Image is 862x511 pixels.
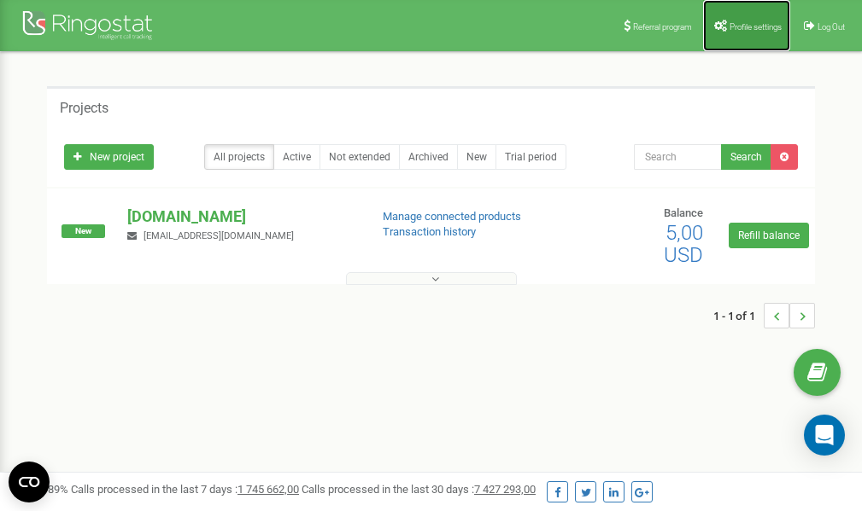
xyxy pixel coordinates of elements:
[457,144,496,170] a: New
[273,144,320,170] a: Active
[729,223,809,248] a: Refill balance
[302,483,536,496] span: Calls processed in the last 30 days :
[664,206,703,219] span: Balance
[721,144,771,170] button: Search
[804,415,845,456] div: Open Intercom Messenger
[713,303,764,328] span: 1 - 1 of 1
[71,483,299,496] span: Calls processed in the last 7 days :
[62,224,105,238] span: New
[496,144,566,170] a: Trial period
[818,22,845,32] span: Log Out
[634,144,722,170] input: Search
[633,22,692,32] span: Referral program
[60,101,108,116] h5: Projects
[383,210,521,223] a: Manage connected products
[64,144,154,170] a: New project
[383,225,476,238] a: Transaction history
[730,22,782,32] span: Profile settings
[9,462,50,502] button: Open CMP widget
[204,144,274,170] a: All projects
[144,230,294,241] span: [EMAIL_ADDRESS][DOMAIN_NAME]
[664,221,703,267] span: 5,00 USD
[399,144,458,170] a: Archived
[320,144,400,170] a: Not extended
[713,286,815,346] nav: ...
[474,483,536,496] u: 7 427 293,00
[237,483,299,496] u: 1 745 662,00
[127,206,355,228] p: [DOMAIN_NAME]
